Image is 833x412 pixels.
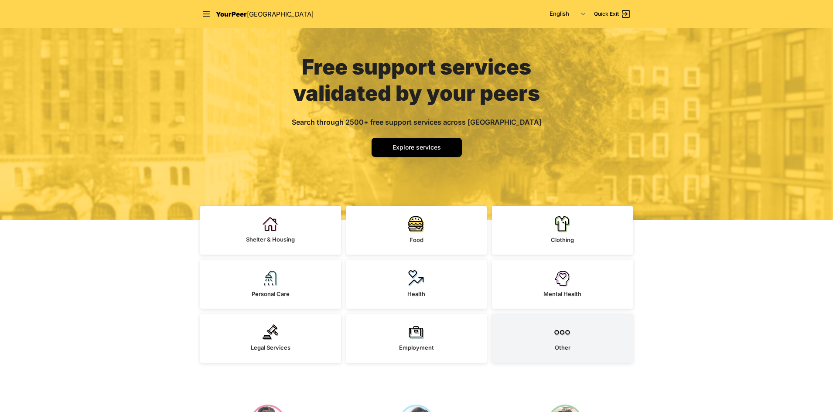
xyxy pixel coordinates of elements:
[252,290,290,297] span: Personal Care
[251,344,290,351] span: Legal Services
[594,10,619,17] span: Quick Exit
[200,206,341,255] a: Shelter & Housing
[346,206,487,255] a: Food
[246,236,295,243] span: Shelter & Housing
[555,344,570,351] span: Other
[200,314,341,363] a: Legal Services
[410,236,423,243] span: Food
[346,314,487,363] a: Employment
[346,260,487,309] a: Health
[292,118,542,126] span: Search through 2500+ free support services across [GEOGRAPHIC_DATA]
[372,138,462,157] a: Explore services
[393,143,441,151] span: Explore services
[407,290,425,297] span: Health
[293,54,540,106] span: Free support services validated by your peers
[492,260,633,309] a: Mental Health
[399,344,434,351] span: Employment
[492,314,633,363] a: Other
[200,260,341,309] a: Personal Care
[543,290,581,297] span: Mental Health
[216,9,314,20] a: YourPeer[GEOGRAPHIC_DATA]
[247,10,314,18] span: [GEOGRAPHIC_DATA]
[594,9,631,19] a: Quick Exit
[551,236,574,243] span: Clothing
[492,206,633,255] a: Clothing
[216,10,247,18] span: YourPeer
